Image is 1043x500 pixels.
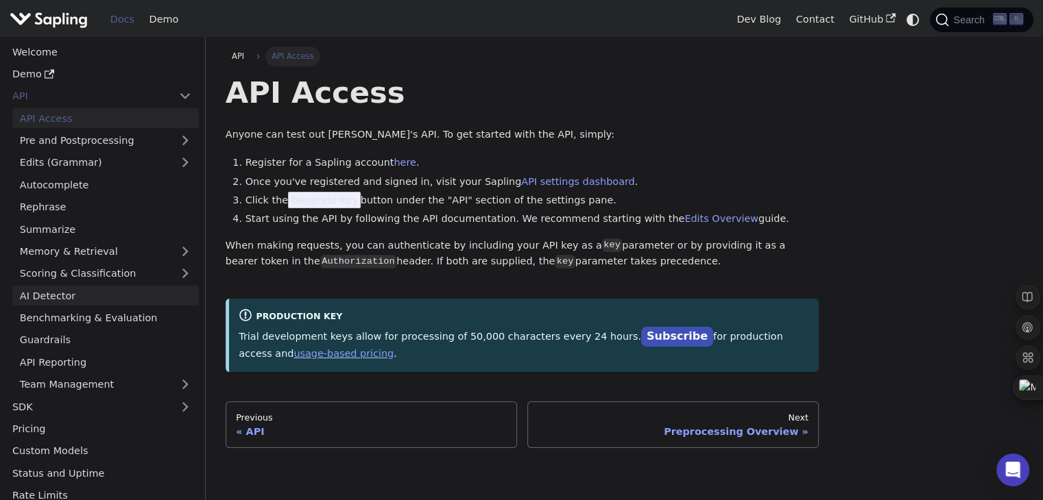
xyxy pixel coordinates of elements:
[288,192,361,208] span: Generate Key
[12,175,199,195] a: Autocomplete
[527,401,819,448] a: NextPreprocessing Overview
[12,330,199,350] a: Guardrails
[245,174,819,190] li: Once you've registered and signed in, visit your Sapling .
[949,14,993,25] span: Search
[12,153,199,173] a: Edits (Grammar)
[171,86,199,106] button: Collapse sidebar category 'API'
[226,238,819,271] p: When making requests, you can authenticate by including your API key as a parameter or by providi...
[12,375,199,395] a: Team Management
[12,308,199,328] a: Benchmarking & Evaluation
[245,192,819,209] li: Click the button under the "API" section of the settings pane.
[226,401,517,448] a: PreviousAPI
[5,86,171,106] a: API
[12,286,199,305] a: AI Detector
[841,9,902,30] a: GitHub
[5,397,171,416] a: SDK
[521,176,634,187] a: API settings dashboard
[684,213,758,224] a: Edits Overview
[1009,13,1023,25] kbd: K
[903,10,923,29] button: Switch between dark and light mode (currently system mode)
[293,348,394,359] a: usage-based pricing
[103,9,142,30] a: Docs
[142,9,186,30] a: Demo
[12,219,199,239] a: Summarize
[5,463,199,483] a: Status and Uptime
[12,197,199,217] a: Rephrase
[236,425,507,438] div: API
[789,9,842,30] a: Contact
[171,397,199,416] button: Expand sidebar category 'SDK'
[5,441,199,461] a: Custom Models
[236,412,507,423] div: Previous
[320,255,396,268] code: Authorization
[226,74,819,111] h1: API Access
[12,131,199,151] a: Pre and Postprocessing
[930,8,1033,32] button: Search (Ctrl+K)
[245,155,819,171] li: Register for a Sapling account .
[538,412,808,423] div: Next
[12,264,199,284] a: Scoring & Classification
[641,327,713,347] a: Subscribe
[226,47,819,66] nav: Breadcrumbs
[5,42,199,62] a: Welcome
[239,308,809,325] div: Production Key
[226,401,819,448] nav: Docs pages
[555,255,575,268] code: key
[226,127,819,143] p: Anyone can test out [PERSON_NAME]'s API. To get started with the API, simply:
[10,10,93,29] a: Sapling.ai
[12,352,199,372] a: API Reporting
[265,47,320,66] span: API Access
[10,10,88,29] img: Sapling.ai
[5,64,199,84] a: Demo
[602,238,622,252] code: key
[394,157,416,168] a: here
[245,211,819,227] li: Start using the API by following the API documentation. We recommend starting with the guide.
[232,51,244,61] span: API
[12,242,199,262] a: Memory & Retrieval
[12,108,199,128] a: API Access
[729,9,788,30] a: Dev Blog
[239,327,809,362] p: Trial development keys allow for processing of 50,000 characters every 24 hours. for production a...
[538,425,808,438] div: Preprocessing Overview
[5,419,199,439] a: Pricing
[996,453,1029,486] div: Open Intercom Messenger
[226,47,251,66] a: API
